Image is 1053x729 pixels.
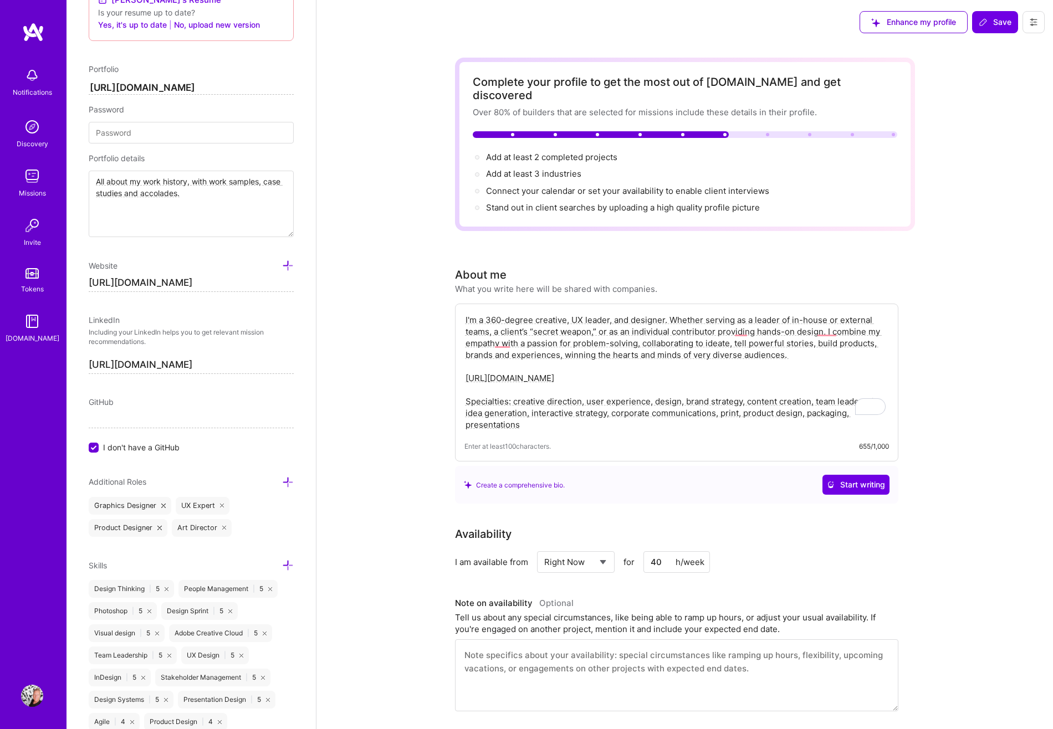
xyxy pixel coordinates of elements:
span: | [169,19,172,30]
div: Invite [24,237,41,248]
div: About me [455,266,507,283]
i: icon Close [161,504,166,508]
span: | [140,629,142,638]
i: icon SuggestedTeams [871,18,880,27]
textarea: All about my work history, with work samples, case studies and accolades. [89,171,294,237]
div: Design Thinking 5 [89,580,174,598]
i: icon Close [263,632,267,635]
i: icon Close [155,632,159,635]
span: Connect your calendar or set your availability to enable client interviews [486,186,769,196]
div: [DOMAIN_NAME] [6,332,59,344]
div: Product Designer [89,519,167,537]
div: Password [89,104,294,115]
input: Password [89,122,294,143]
i: icon Close [218,720,222,724]
span: | [251,695,253,704]
div: Missions [19,187,46,199]
i: icon Close [130,720,134,724]
i: icon Close [239,654,243,658]
span: Enter at least 100 characters. [464,440,551,452]
span: | [126,673,128,682]
img: tokens [25,268,39,279]
div: UX Design 5 [181,646,249,664]
img: User Avatar [21,685,43,707]
div: Stand out in client searches by uploading a high quality profile picture [486,202,760,213]
div: 655/1,000 [859,440,889,452]
div: Design Sprint 5 [161,602,238,620]
span: Additional Roles [89,477,146,486]
div: Portfolio details [89,152,294,164]
div: UX Expert [176,497,230,515]
div: Team Leadership 5 [89,646,177,664]
div: People Management 5 [178,580,278,598]
i: icon Close [268,587,272,591]
div: Adobe Creative Cloud 5 [169,624,272,642]
img: discovery [21,116,43,138]
span: Start writing [827,479,885,490]
img: logo [22,22,44,42]
div: Art Director [172,519,232,537]
span: GitHub [89,397,114,407]
input: http://... [89,81,294,95]
button: Save [972,11,1018,33]
i: icon Close [141,676,145,680]
p: Including your LinkedIn helps you to get relevant mission recommendations. [89,328,294,347]
div: Visual design 5 [89,624,165,642]
span: Website [89,261,117,270]
img: bell [21,64,43,86]
img: Invite [21,214,43,237]
div: Availability [455,526,512,542]
div: Over 80% of builders that are selected for missions include these details in their profile. [473,106,897,118]
i: icon Close [167,654,171,658]
span: Add at least 2 completed projects [486,152,617,162]
div: Is your resume up to date? [98,7,284,18]
i: icon Close [165,587,168,591]
div: Tell us about any special circumstances, like being able to ramp up hours, or adjust your usual a... [455,612,898,635]
a: User Avatar [18,685,46,707]
span: | [202,717,204,726]
div: Stakeholder Management 5 [155,669,270,686]
div: Complete your profile to get the most out of [DOMAIN_NAME] and get discovered [473,75,897,102]
span: Portfolio [89,64,119,74]
i: icon Close [157,526,162,530]
span: I don't have a GitHub [103,441,180,453]
button: Yes, it's up to date [98,18,167,32]
button: No, upload new version [174,18,260,32]
i: icon Close [164,698,168,702]
i: icon Close [147,609,151,613]
span: LinkedIn [89,315,120,325]
img: guide book [21,310,43,332]
span: | [213,607,215,615]
button: Enhance my profile [860,11,968,33]
div: Note on availability [455,595,574,612]
span: Add at least 3 industries [486,168,581,179]
div: Presentation Design 5 [178,691,275,709]
div: h/week [676,556,704,568]
textarea: To enrich screen reader interactions, please activate Accessibility in Grammarly extension settings [464,313,889,432]
i: icon Close [261,676,265,680]
span: Save [979,17,1011,28]
input: XX [643,551,710,573]
span: | [132,607,134,615]
div: I am available from [455,556,528,568]
span: | [149,584,151,593]
span: Skills [89,561,107,570]
i: icon Close [220,504,224,508]
i: icon SuggestedTeams [464,481,472,489]
div: Tokens [21,283,44,295]
div: What you write here will be shared with companies. [455,283,657,295]
div: Design Systems 5 [89,691,173,709]
span: Enhance my profile [871,17,956,28]
i: icon CrystalBallWhite [827,481,835,489]
span: | [152,651,154,660]
img: teamwork [21,165,43,187]
i: icon Close [222,526,227,530]
span: | [246,673,248,682]
span: for [623,556,635,568]
div: Photoshop 5 [89,602,157,620]
input: http://... [89,274,294,292]
i: icon Close [228,609,232,613]
span: | [114,717,116,726]
span: | [224,651,226,660]
button: Start writing [822,475,890,495]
